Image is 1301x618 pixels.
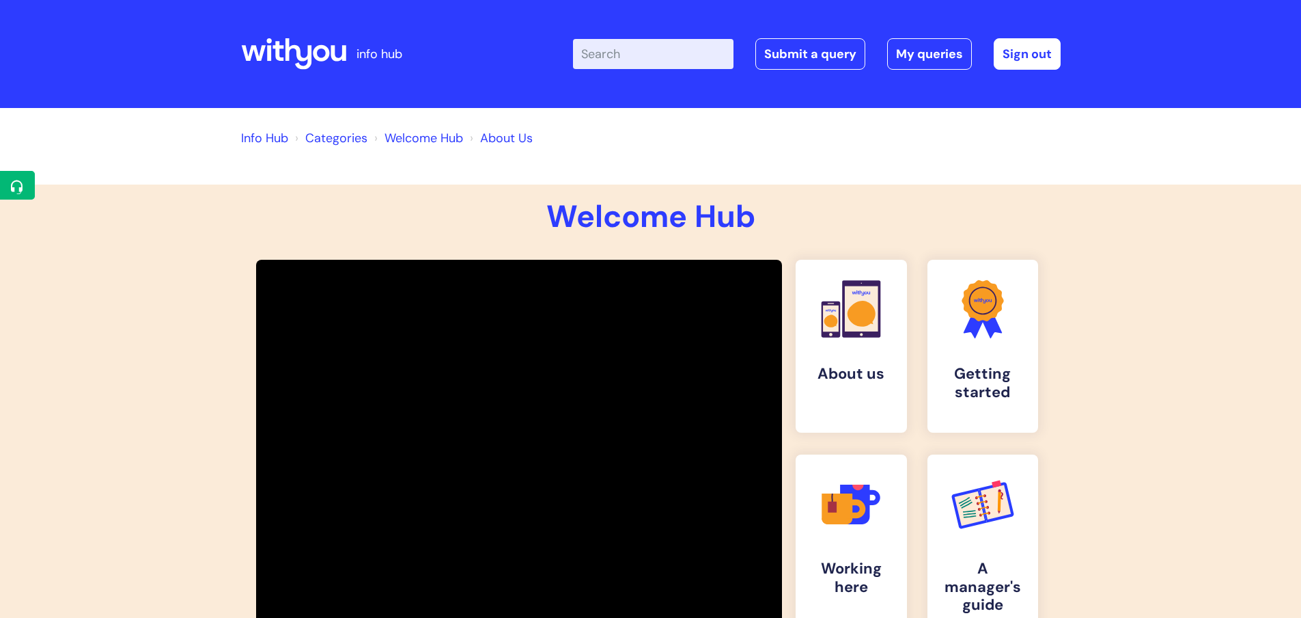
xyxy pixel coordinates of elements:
[241,130,288,146] a: Info Hub
[573,39,733,69] input: Search
[927,260,1039,433] a: Getting started
[938,365,1028,401] h4: Getting started
[371,127,463,149] li: Welcome Hub
[573,38,1061,70] div: | -
[938,560,1028,614] h4: A manager's guide
[994,38,1061,70] a: Sign out
[807,560,896,596] h4: Working here
[241,198,1061,235] h1: Welcome Hub
[887,38,972,70] a: My queries
[807,365,896,383] h4: About us
[292,127,367,149] li: Solution home
[796,260,907,433] a: About us
[466,127,533,149] li: About Us
[755,38,865,70] a: Submit a query
[480,130,533,146] a: About Us
[305,130,367,146] a: Categories
[356,43,402,65] p: info hub
[256,305,782,601] iframe: Welcome to WithYou video
[384,130,463,146] a: Welcome Hub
